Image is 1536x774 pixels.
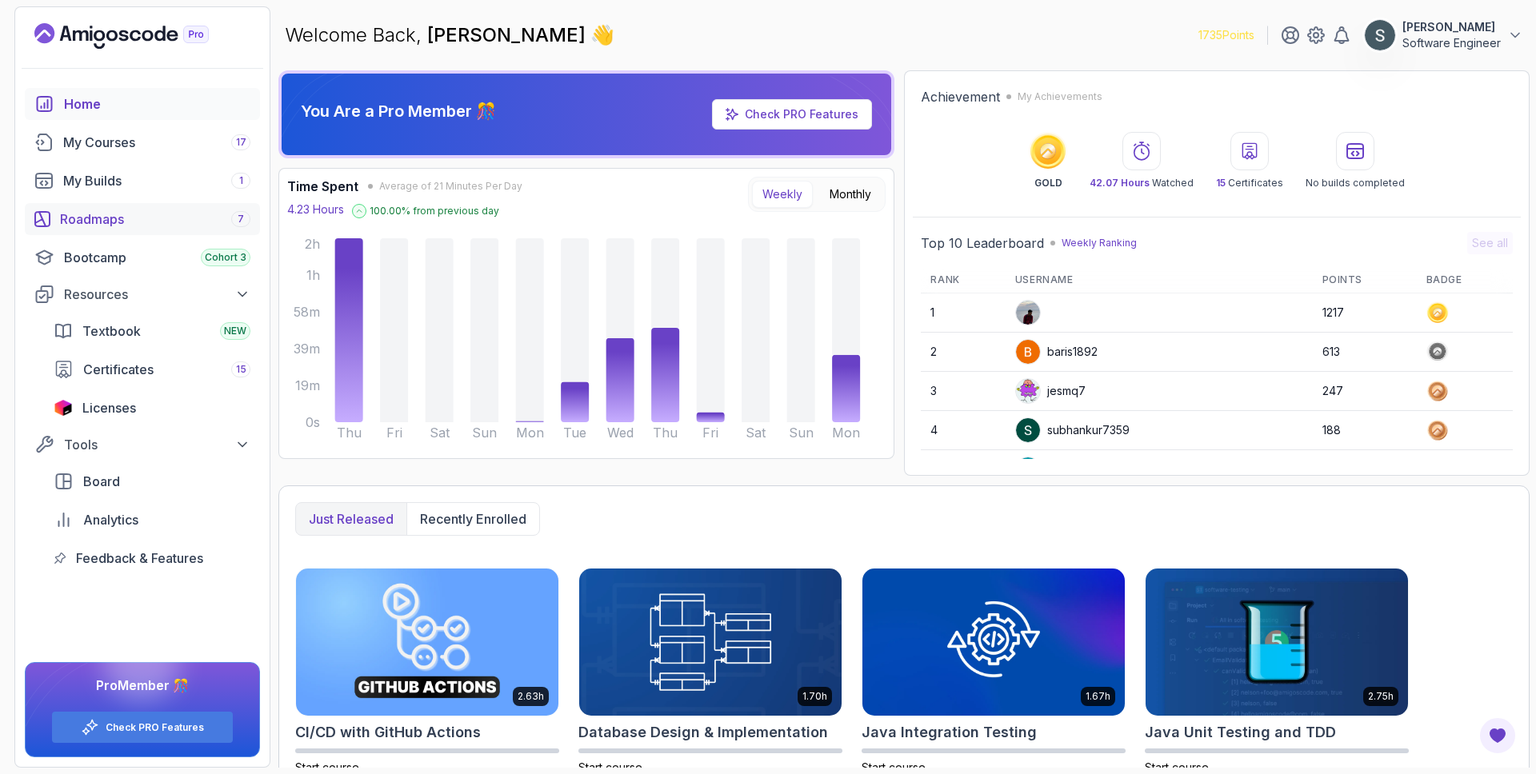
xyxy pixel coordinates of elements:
div: My Builds [63,171,250,190]
td: 2 [921,333,1005,372]
img: user profile image [1016,301,1040,325]
div: Roadmaps [60,209,250,229]
img: user profile image [1016,340,1040,364]
img: default monster avatar [1016,379,1040,403]
p: 1.70h [802,690,827,703]
td: 4 [921,411,1005,450]
button: Tools [25,430,260,459]
p: 1735 Points [1198,27,1254,43]
h2: Top 10 Leaderboard [921,233,1044,253]
a: Check PRO Features [106,721,204,734]
a: home [25,88,260,120]
a: analytics [44,504,260,536]
a: Check PRO Features [712,99,872,130]
p: 100.00 % from previous day [370,205,499,217]
td: 3 [921,372,1005,411]
span: 15 [236,363,246,376]
div: Tools [64,435,250,454]
a: textbook [44,315,260,347]
th: Badge [1417,267,1513,293]
tspan: Thu [337,425,362,441]
p: 1.67h [1086,690,1110,703]
button: Just released [296,503,406,535]
h2: CI/CD with GitHub Actions [295,721,481,744]
div: My Courses [63,133,250,152]
tspan: 1h [306,267,320,283]
span: [PERSON_NAME] [427,23,590,46]
button: user profile image[PERSON_NAME]Software Engineer [1364,19,1523,51]
span: 1 [239,174,243,187]
td: 5 [921,450,1005,489]
td: 188 [1313,411,1417,450]
button: See all [1467,232,1513,254]
span: Average of 21 Minutes Per Day [379,180,522,193]
button: Monthly [819,181,882,208]
p: Watched [1090,177,1194,190]
tspan: 2h [305,236,320,252]
button: Check PRO Features [51,711,234,744]
p: GOLD [1034,177,1062,190]
p: 4.23 Hours [287,201,344,217]
a: board [44,465,260,497]
span: Certificates [83,360,154,379]
a: builds [25,165,260,197]
tspan: Fri [702,425,718,441]
p: Weekly Ranking [1062,237,1137,249]
span: NEW [224,325,246,337]
button: Weekly [752,181,813,208]
h2: Java Unit Testing and TDD [1145,721,1336,744]
span: 👋 [588,20,618,51]
div: subhankur7359 [1015,417,1130,443]
div: jesmq7 [1015,378,1086,404]
div: Resources [64,285,250,304]
tspan: Wed [607,425,634,441]
a: certificates [44,353,260,385]
p: My Achievements [1018,90,1102,103]
div: Bootcamp [64,248,250,267]
img: Java Integration Testing card [862,569,1125,716]
tspan: Tue [563,425,586,441]
td: 613 [1313,333,1417,372]
a: roadmaps [25,203,260,235]
img: CI/CD with GitHub Actions card [296,569,558,716]
button: Resources [25,280,260,309]
tspan: Fri [386,425,402,441]
span: Textbook [82,321,141,341]
th: Points [1313,267,1417,293]
span: 17 [236,136,246,149]
a: bootcamp [25,241,260,273]
p: Certificates [1216,177,1283,190]
tspan: 58m [294,304,320,320]
button: Recently enrolled [406,503,539,535]
h2: Java Integration Testing [862,721,1037,744]
p: 2.75h [1368,690,1394,703]
h2: Database Design & Implementation [578,721,828,744]
a: Check PRO Features [745,107,858,121]
p: No builds completed [1306,177,1405,190]
td: 1 [921,293,1005,333]
span: Board [83,472,120,491]
p: Software Engineer [1402,35,1501,51]
tspan: Sat [746,425,766,441]
tspan: 39m [294,341,320,357]
tspan: 0s [306,414,320,430]
tspan: Sun [472,425,497,441]
h3: Time Spent [287,177,358,196]
td: 1217 [1313,293,1417,333]
span: 7 [238,213,244,225]
span: Analytics [83,510,138,529]
p: Welcome Back, [285,22,614,48]
img: jetbrains icon [54,400,73,416]
p: 2.63h [518,690,544,703]
tspan: Sun [789,425,814,441]
h2: Achievement [921,87,1000,106]
img: user profile image [1016,418,1040,442]
div: Reb00rn [1015,457,1094,482]
td: 178 [1313,450,1417,489]
tspan: 19m [295,377,320,393]
th: Username [1006,267,1313,293]
p: Recently enrolled [420,509,526,529]
div: Home [64,94,250,114]
button: Open Feedback Button [1478,716,1517,755]
tspan: Mon [832,425,860,441]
